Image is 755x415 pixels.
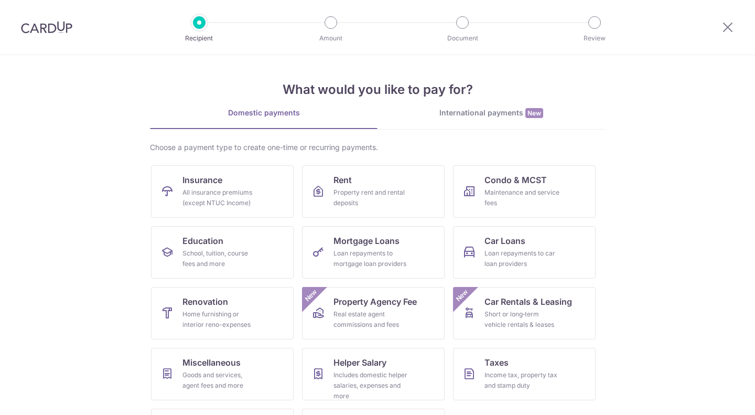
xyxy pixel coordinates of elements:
p: Document [424,33,501,44]
iframe: Opens a widget where you can find more information [688,384,745,410]
div: Home furnishing or interior reno-expenses [182,309,258,330]
span: Renovation [182,295,228,308]
div: Short or long‑term vehicle rentals & leases [484,309,560,330]
p: Review [556,33,633,44]
span: Condo & MCST [484,174,547,186]
div: School, tuition, course fees and more [182,248,258,269]
a: RentProperty rent and rental deposits [302,165,445,218]
div: Includes domestic helper salaries, expenses and more [333,370,409,401]
a: RenovationHome furnishing or interior reno-expenses [151,287,294,339]
span: Taxes [484,356,509,369]
div: All insurance premiums (except NTUC Income) [182,187,258,208]
div: Domestic payments [150,108,377,118]
a: TaxesIncome tax, property tax and stamp duty [453,348,596,400]
a: Helper SalaryIncludes domestic helper salaries, expenses and more [302,348,445,400]
span: Mortgage Loans [333,235,400,247]
span: Rent [333,174,352,186]
img: CardUp [21,21,72,34]
span: Miscellaneous [182,356,241,369]
div: International payments [377,108,605,119]
a: Car Rentals & LeasingShort or long‑term vehicle rentals & leasesNew [453,287,596,339]
a: MiscellaneousGoods and services, agent fees and more [151,348,294,400]
span: New [454,287,471,304]
a: EducationSchool, tuition, course fees and more [151,226,294,279]
a: Mortgage LoansLoan repayments to mortgage loan providers [302,226,445,279]
div: Property rent and rental deposits [333,187,409,208]
span: Car Loans [484,235,525,247]
div: Loan repayments to car loan providers [484,248,560,269]
a: Property Agency FeeReal estate agent commissions and feesNew [302,287,445,339]
p: Recipient [160,33,238,44]
a: InsuranceAll insurance premiums (except NTUC Income) [151,165,294,218]
div: Income tax, property tax and stamp duty [484,370,560,391]
span: Car Rentals & Leasing [484,295,572,308]
span: Property Agency Fee [333,295,417,308]
p: Amount [292,33,370,44]
h4: What would you like to pay for? [150,80,605,99]
span: New [303,287,320,304]
div: Maintenance and service fees [484,187,560,208]
div: Goods and services, agent fees and more [182,370,258,391]
a: Condo & MCSTMaintenance and service fees [453,165,596,218]
div: Choose a payment type to create one-time or recurring payments. [150,142,605,153]
span: New [525,108,543,118]
span: Education [182,235,223,247]
div: Loan repayments to mortgage loan providers [333,248,409,269]
div: Real estate agent commissions and fees [333,309,409,330]
span: Helper Salary [333,356,386,369]
a: Car LoansLoan repayments to car loan providers [453,226,596,279]
span: Insurance [182,174,222,186]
